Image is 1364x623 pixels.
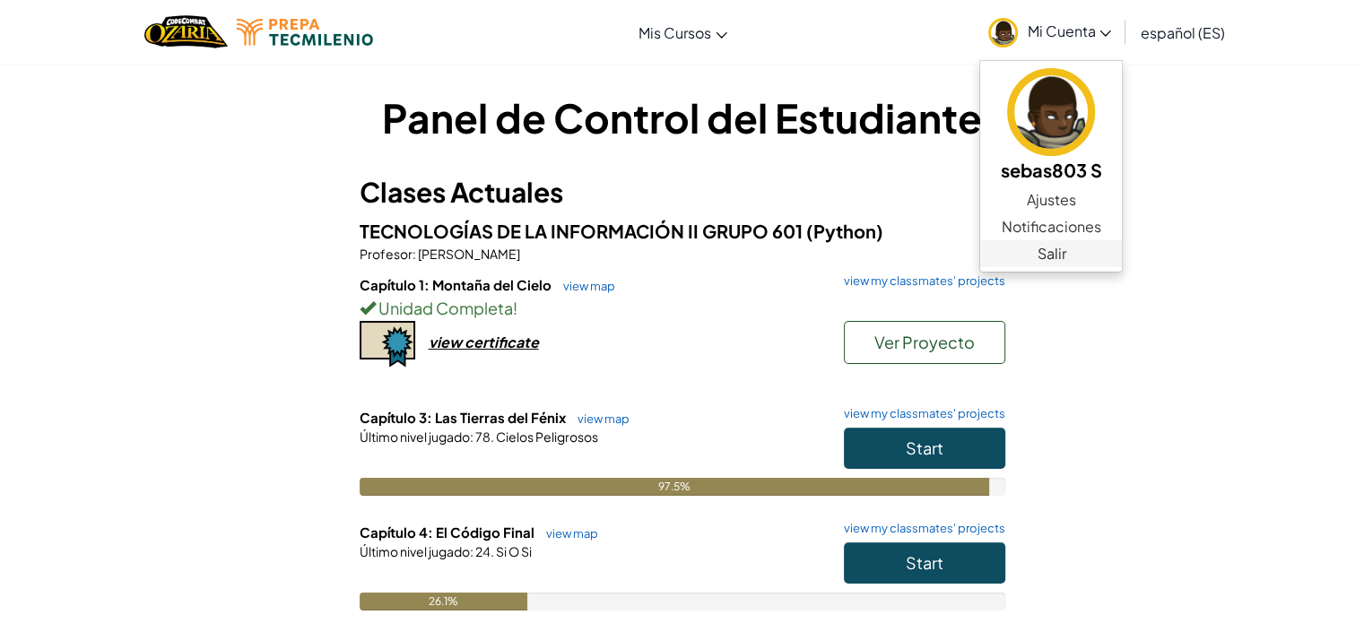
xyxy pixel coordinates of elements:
[979,4,1120,60] a: Mi Cuenta
[360,409,569,426] span: Capítulo 3: Las Tierras del Fénix
[360,523,537,541] span: Capítulo 4: El Código Final
[429,333,539,351] div: view certificate
[237,19,373,46] img: Tecmilenio logo
[1140,23,1224,42] span: español (ES)
[1131,8,1233,56] a: español (ES)
[906,437,943,458] span: Start
[1027,22,1111,40] span: Mi Cuenta
[360,478,989,496] div: 97.5%
[360,220,806,242] span: TECNOLOGÍAS DE LA INFORMACIÓN II GRUPO 601
[1007,68,1095,156] img: avatar
[835,408,1005,420] a: view my classmates' projects
[835,523,1005,534] a: view my classmates' projects
[360,333,539,351] a: view certificate
[376,298,513,318] span: Unidad Completa
[360,246,413,262] span: Profesor
[998,156,1104,184] h5: sebas803 S
[360,321,415,368] img: certificate-icon.png
[360,543,470,559] span: Último nivel jugado
[473,543,494,559] span: 24.
[360,172,1005,212] h3: Clases Actuales
[360,428,470,445] span: Último nivel jugado
[988,18,1018,48] img: avatar
[416,246,520,262] span: [PERSON_NAME]
[980,65,1122,186] a: sebas803 S
[144,13,228,50] a: Ozaria by CodeCombat logo
[494,428,598,445] span: Cielos Peligrosos
[1002,216,1101,238] span: Notificaciones
[844,428,1005,469] button: Start
[980,186,1122,213] a: Ajustes
[844,542,1005,584] button: Start
[470,428,473,445] span: :
[470,543,473,559] span: :
[473,428,494,445] span: 78.
[806,220,883,242] span: (Python)
[144,13,228,50] img: Home
[360,276,554,293] span: Capítulo 1: Montaña del Cielo
[980,240,1122,267] a: Salir
[554,279,615,293] a: view map
[630,8,736,56] a: Mis Cursos
[980,213,1122,240] a: Notificaciones
[569,411,630,426] a: view map
[360,90,1005,145] h1: Panel de Control del Estudiante
[906,552,943,573] span: Start
[639,23,711,42] span: Mis Cursos
[835,275,1005,287] a: view my classmates' projects
[413,246,416,262] span: :
[537,526,598,541] a: view map
[844,321,1005,364] button: Ver Proyecto
[513,298,517,318] span: !
[494,543,532,559] span: Si O Si
[360,593,528,610] div: 26.1%
[874,332,975,352] span: Ver Proyecto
